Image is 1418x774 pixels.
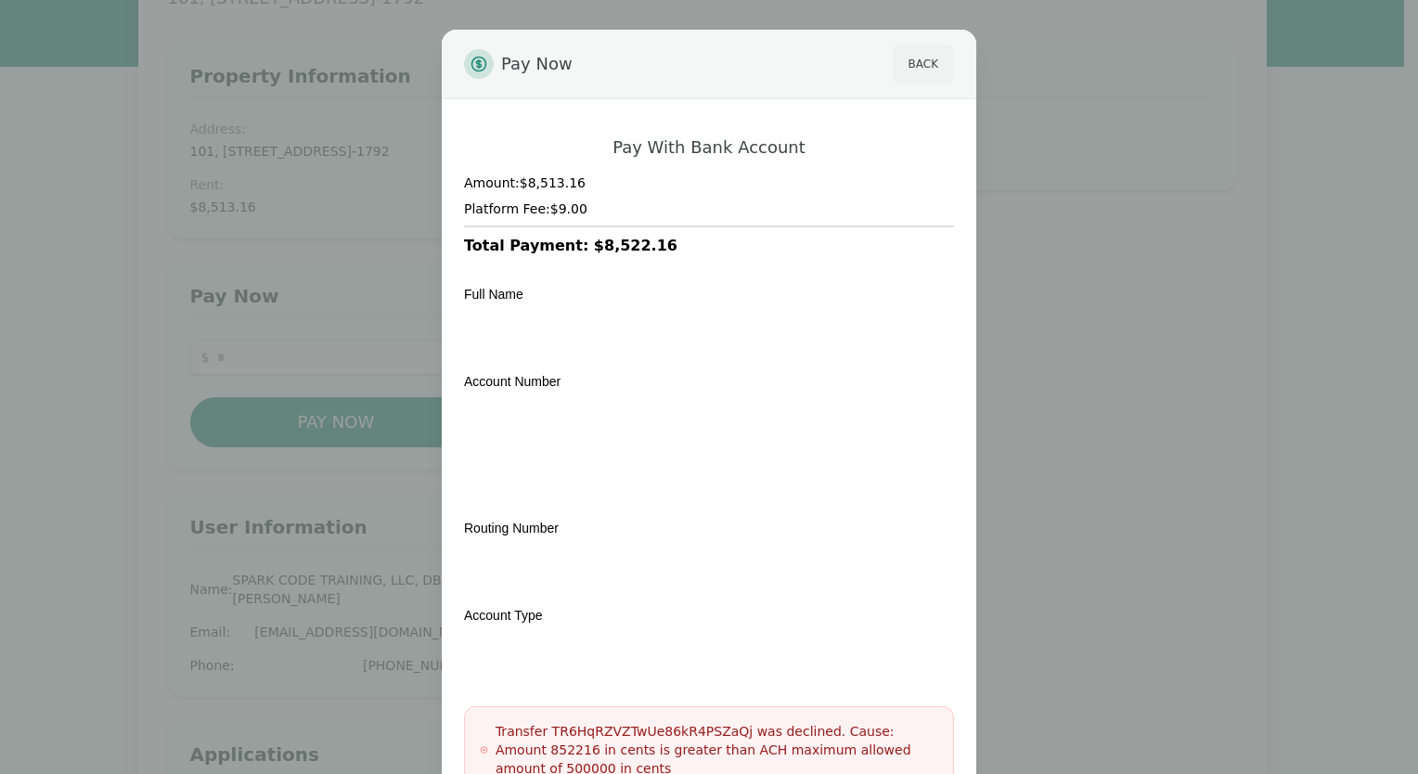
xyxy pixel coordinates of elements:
span: Pay Now [501,45,573,84]
h2: Pay With Bank Account [612,136,806,159]
h4: Amount: $8,513.16 [464,174,954,192]
label: Account Type [464,608,543,623]
label: Full Name [464,287,523,302]
h3: Total Payment: $8,522.16 [464,235,954,257]
label: Account Number [464,374,561,389]
label: Routing Number [464,521,559,535]
button: Back [893,45,954,84]
h4: Platform Fee: $9.00 [464,200,954,218]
